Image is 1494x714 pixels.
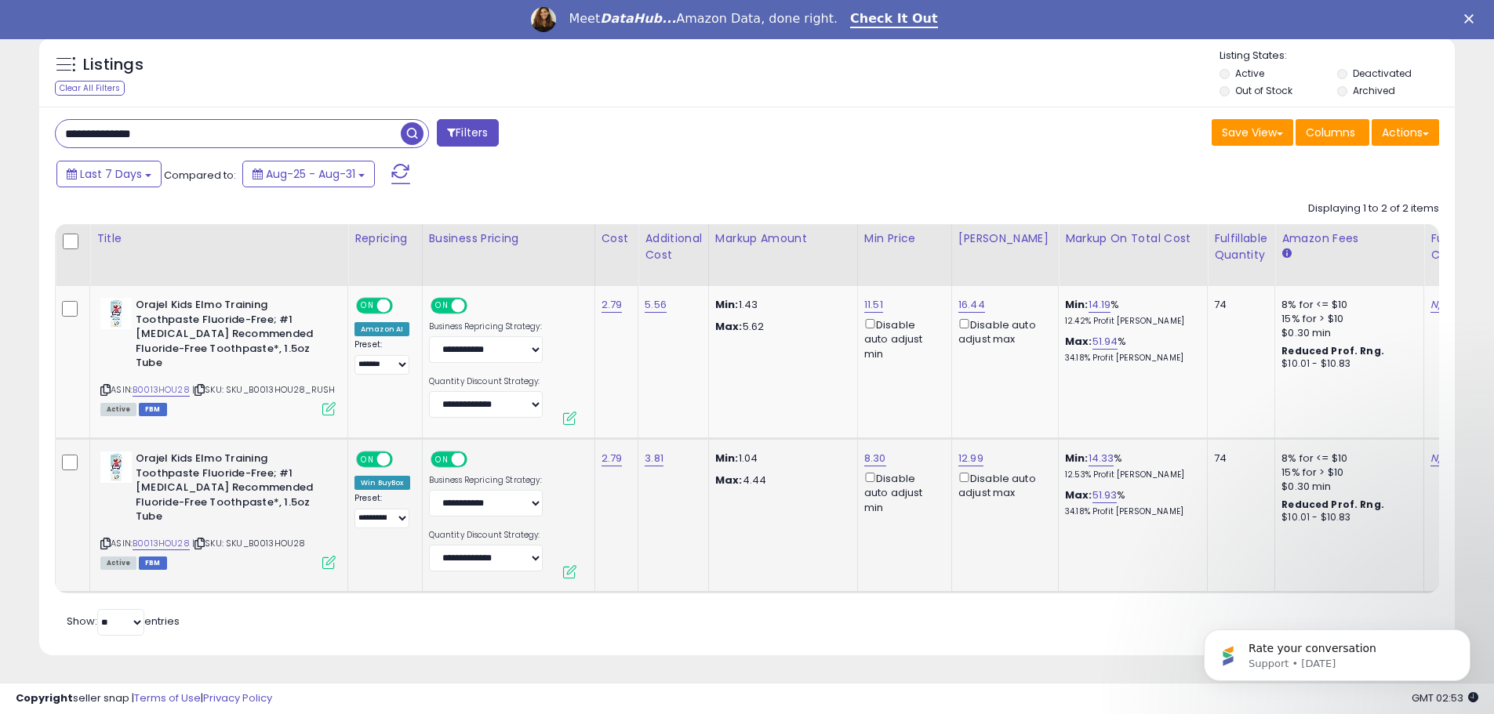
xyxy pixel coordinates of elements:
[715,230,851,247] div: Markup Amount
[391,453,416,466] span: OFF
[715,473,743,487] strong: Max:
[864,451,886,466] a: 8.30
[1065,297,1089,312] b: Min:
[1308,201,1439,216] div: Displaying 1 to 2 of 2 items
[16,690,73,705] strong: Copyright
[192,537,306,549] span: | SKU: SKU_B0013HOU28
[83,54,144,76] h5: Listings
[1353,84,1395,97] label: Archived
[645,297,667,313] a: 5.56
[100,403,136,416] span: All listings currently available for purchase on Amazon
[1235,84,1292,97] label: Out of Stock
[1214,298,1263,312] div: 74
[358,299,377,313] span: ON
[358,453,377,466] span: ON
[56,161,162,187] button: Last 7 Days
[133,383,190,397] a: B0013HOU28
[1281,230,1417,247] div: Amazon Fees
[1065,335,1195,364] div: %
[1092,334,1118,350] a: 51.94
[354,476,410,490] div: Win BuyBox
[602,297,623,313] a: 2.79
[429,230,588,247] div: Business Pricing
[136,298,326,375] b: Orajel Kids Elmo Training Toothpaste Fluoride-Free; #1 [MEDICAL_DATA] Recommended Fluoride-Free T...
[429,475,543,486] label: Business Repricing Strategy:
[1089,451,1114,466] a: 14.33
[1281,344,1384,357] b: Reduced Prof. Rng.
[715,319,743,334] strong: Max:
[1353,67,1412,80] label: Deactivated
[645,230,702,263] div: Additional Cost
[1065,506,1195,517] p: 34.18% Profit [PERSON_NAME]
[55,81,125,96] div: Clear All Filters
[1065,488,1195,517] div: %
[1281,312,1412,326] div: 15% for > $10
[1464,14,1480,24] div: Close
[432,453,452,466] span: ON
[1430,297,1449,313] a: N/A
[864,469,940,515] div: Disable auto adjust min
[715,320,845,334] p: 5.62
[1281,247,1291,261] small: Amazon Fees.
[1214,451,1263,466] div: 74
[1372,119,1439,146] button: Actions
[437,119,498,147] button: Filters
[1065,469,1195,480] p: 12.53% Profit [PERSON_NAME]
[139,403,167,416] span: FBM
[1059,224,1208,286] th: The percentage added to the cost of goods (COGS) that forms the calculator for Min & Max prices.
[1065,316,1195,327] p: 12.42% Profit [PERSON_NAME]
[1065,353,1195,364] p: 34.18% Profit [PERSON_NAME]
[602,451,623,466] a: 2.79
[602,230,632,247] div: Cost
[864,297,883,313] a: 11.51
[1296,119,1369,146] button: Columns
[100,556,136,570] span: All listings currently available for purchase on Amazon
[1065,487,1092,502] b: Max:
[100,298,132,329] img: 418K1eXuLFL._SL40_.jpg
[531,7,556,32] img: Profile image for Georgie
[1214,230,1268,263] div: Fulfillable Quantity
[715,451,739,466] strong: Min:
[1430,451,1449,466] a: N/A
[1281,511,1412,524] div: $10.01 - $10.83
[80,166,142,182] span: Last 7 Days
[1281,466,1412,480] div: 15% for > $10
[850,11,938,28] a: Check It Out
[1180,596,1494,706] iframe: Intercom notifications message
[600,11,676,26] i: DataHub...
[715,297,739,312] strong: Min:
[16,691,272,706] div: seller snap | |
[67,614,180,629] span: Show: entries
[429,376,543,387] label: Quantity Discount Strategy:
[266,166,355,182] span: Aug-25 - Aug-31
[958,230,1052,247] div: [PERSON_NAME]
[958,469,1046,500] div: Disable auto adjust max
[958,297,985,313] a: 16.44
[958,316,1046,346] div: Disable auto adjust max
[1281,298,1412,312] div: 8% for <= $10
[136,451,326,528] b: Orajel Kids Elmo Training Toothpaste Fluoride-Free; #1 [MEDICAL_DATA] Recommended Fluoride-Free T...
[1065,451,1089,466] b: Min:
[958,451,983,466] a: 12.99
[1235,67,1264,80] label: Active
[1281,357,1412,371] div: $10.01 - $10.83
[354,322,409,336] div: Amazon AI
[139,556,167,570] span: FBM
[100,298,336,414] div: ASIN:
[164,168,236,183] span: Compared to:
[569,11,838,27] div: Meet Amazon Data, done right.
[715,298,845,312] p: 1.43
[96,230,341,247] div: Title
[1281,451,1412,466] div: 8% for <= $10
[715,473,845,487] p: 4.44
[354,339,410,375] div: Preset:
[133,537,190,550] a: B0013HOU28
[645,451,663,466] a: 3.81
[354,230,416,247] div: Repricing
[1065,298,1195,327] div: %
[203,690,272,705] a: Privacy Policy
